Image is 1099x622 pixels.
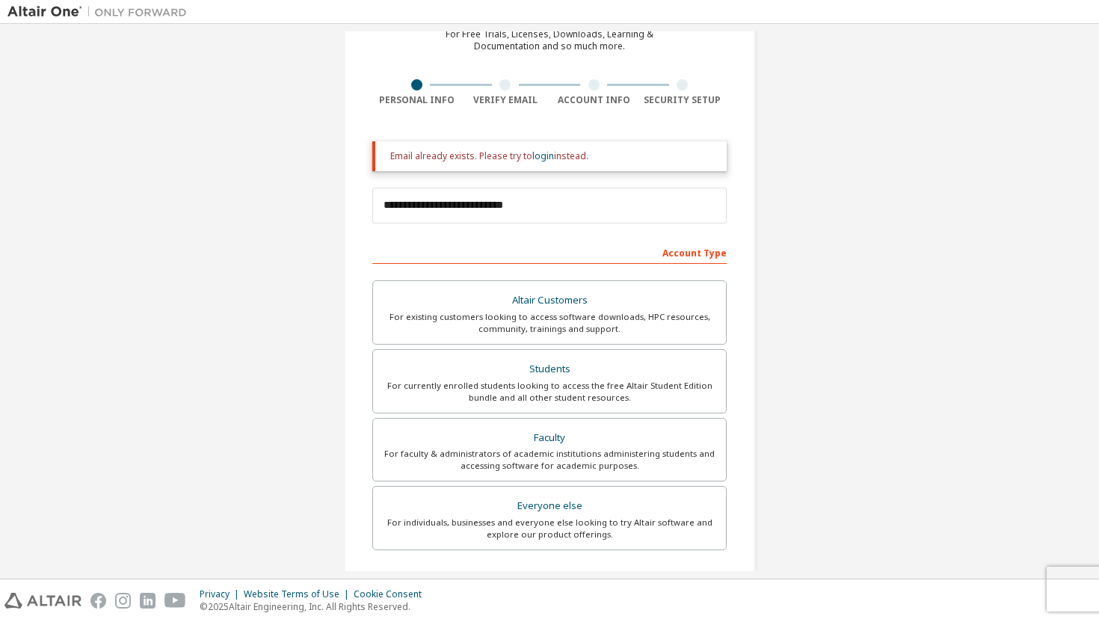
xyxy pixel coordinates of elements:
div: For existing customers looking to access software downloads, HPC resources, community, trainings ... [382,311,717,335]
div: Security Setup [638,94,727,106]
div: Personal Info [372,94,461,106]
div: Verify Email [461,94,550,106]
div: Altair Customers [382,290,717,311]
div: For currently enrolled students looking to access the free Altair Student Edition bundle and all ... [382,380,717,404]
div: Students [382,359,717,380]
div: Account Info [549,94,638,106]
div: Cookie Consent [354,588,431,600]
div: Everyone else [382,496,717,517]
div: For individuals, businesses and everyone else looking to try Altair software and explore our prod... [382,517,717,541]
img: facebook.svg [90,593,106,609]
div: Email already exists. Please try to instead. [390,150,715,162]
div: For faculty & administrators of academic institutions administering students and accessing softwa... [382,448,717,472]
p: © 2025 Altair Engineering, Inc. All Rights Reserved. [200,600,431,613]
a: login [532,150,554,162]
div: Privacy [200,588,244,600]
img: instagram.svg [115,593,131,609]
img: linkedin.svg [140,593,156,609]
div: Website Terms of Use [244,588,354,600]
img: Altair One [7,4,194,19]
img: altair_logo.svg [4,593,81,609]
div: For Free Trials, Licenses, Downloads, Learning & Documentation and so much more. [446,28,653,52]
div: Account Type [372,240,727,264]
div: Faculty [382,428,717,449]
img: youtube.svg [164,593,186,609]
